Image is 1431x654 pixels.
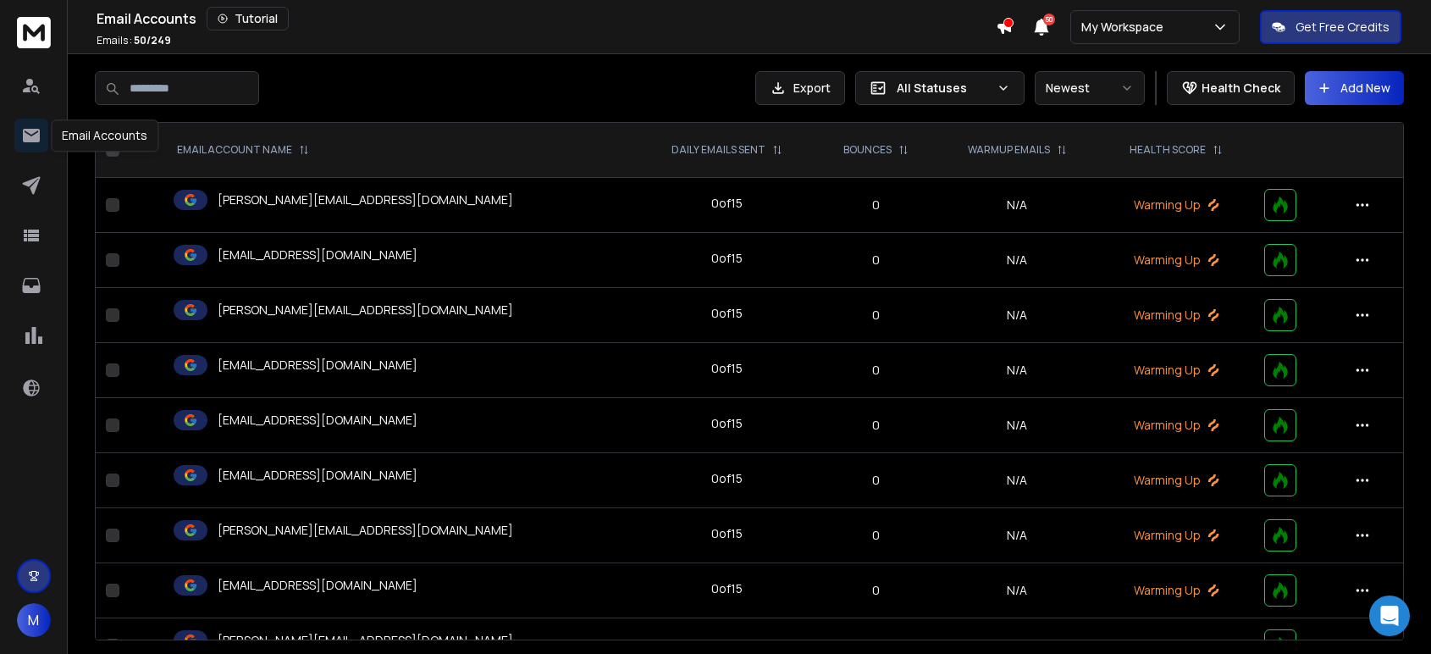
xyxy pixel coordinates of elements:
[1260,10,1401,44] button: Get Free Credits
[1369,596,1410,636] div: Open Intercom Messenger
[218,357,417,374] p: [EMAIL_ADDRESS][DOMAIN_NAME]
[711,580,743,597] div: 0 of 15
[897,80,990,97] p: All Statuses
[711,470,743,487] div: 0 of 15
[826,252,925,269] p: 0
[1043,14,1055,25] span: 50
[218,247,417,263] p: [EMAIL_ADDRESS][DOMAIN_NAME]
[218,522,513,539] p: [PERSON_NAME][EMAIL_ADDRESS][DOMAIN_NAME]
[826,527,925,544] p: 0
[1108,197,1244,213] p: Warming Up
[711,635,743,652] div: 0 of 15
[177,143,309,157] div: EMAIL ACCOUNT NAME
[134,33,171,47] span: 50 / 249
[936,398,1099,453] td: N/A
[1035,71,1145,105] button: Newest
[218,191,513,208] p: [PERSON_NAME][EMAIL_ADDRESS][DOMAIN_NAME]
[711,305,743,322] div: 0 of 15
[1296,19,1390,36] p: Get Free Credits
[1108,252,1244,269] p: Warming Up
[97,34,171,47] p: Emails :
[1305,71,1404,105] button: Add New
[711,250,743,267] div: 0 of 15
[218,467,417,484] p: [EMAIL_ADDRESS][DOMAIN_NAME]
[826,582,925,599] p: 0
[1108,582,1244,599] p: Warming Up
[1108,307,1244,324] p: Warming Up
[218,302,513,319] p: [PERSON_NAME][EMAIL_ADDRESS][DOMAIN_NAME]
[17,603,51,637] button: M
[711,195,743,212] div: 0 of 15
[1081,19,1170,36] p: My Workspace
[1108,637,1244,654] p: Warming Up
[711,525,743,542] div: 0 of 15
[218,577,417,594] p: [EMAIL_ADDRESS][DOMAIN_NAME]
[1108,527,1244,544] p: Warming Up
[826,197,925,213] p: 0
[843,143,892,157] p: BOUNCES
[218,412,417,429] p: [EMAIL_ADDRESS][DOMAIN_NAME]
[936,233,1099,288] td: N/A
[826,307,925,324] p: 0
[936,453,1099,508] td: N/A
[1202,80,1280,97] p: Health Check
[936,508,1099,563] td: N/A
[51,119,158,152] div: Email Accounts
[1167,71,1295,105] button: Health Check
[755,71,845,105] button: Export
[1130,143,1206,157] p: HEALTH SCORE
[936,343,1099,398] td: N/A
[711,360,743,377] div: 0 of 15
[826,417,925,434] p: 0
[968,143,1050,157] p: WARMUP EMAILS
[936,178,1099,233] td: N/A
[218,632,513,649] p: [PERSON_NAME][EMAIL_ADDRESS][DOMAIN_NAME]
[936,288,1099,343] td: N/A
[207,7,289,30] button: Tutorial
[826,637,925,654] p: 0
[1108,472,1244,489] p: Warming Up
[711,415,743,432] div: 0 of 15
[671,143,765,157] p: DAILY EMAILS SENT
[1108,417,1244,434] p: Warming Up
[826,362,925,379] p: 0
[97,7,996,30] div: Email Accounts
[936,563,1099,618] td: N/A
[1108,362,1244,379] p: Warming Up
[826,472,925,489] p: 0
